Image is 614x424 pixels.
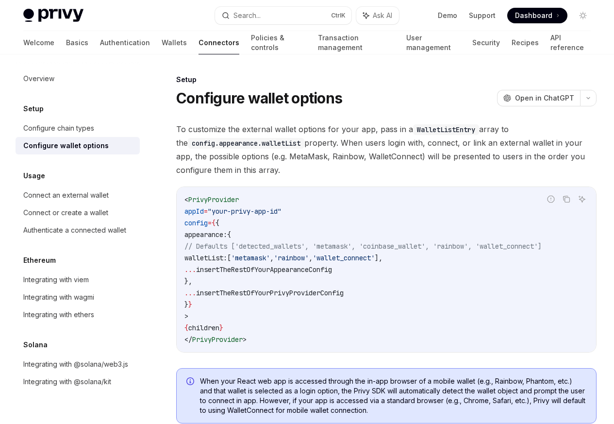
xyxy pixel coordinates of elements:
span: config [184,219,208,227]
span: 'rainbow' [274,254,309,262]
a: Integrating with ethers [16,306,140,323]
span: { [227,230,231,239]
a: Connect an external wallet [16,187,140,204]
h5: Setup [23,103,44,115]
div: Setup [176,75,597,85]
span: 'metamask' [231,254,270,262]
a: Wallets [162,31,187,54]
div: Authenticate a connected wallet [23,224,126,236]
div: Configure chain types [23,122,94,134]
span: Ctrl K [331,12,346,19]
span: // Defaults ['detected_wallets', 'metamask', 'coinbase_wallet', 'rainbow', 'wallet_connect'] [184,242,542,251]
div: Integrating with viem [23,274,89,286]
span: } [219,323,223,332]
button: Search...CtrlK [215,7,351,24]
a: Configure chain types [16,119,140,137]
a: Basics [66,31,88,54]
a: Overview [16,70,140,87]
span: , [270,254,274,262]
div: Configure wallet options [23,140,109,152]
a: Configure wallet options [16,137,140,154]
span: }, [184,277,192,286]
span: , [309,254,313,262]
div: Overview [23,73,54,85]
span: insertTheRestOfYourPrivyProviderConfig [196,288,344,297]
a: Connectors [199,31,239,54]
span: appearance: [184,230,227,239]
h5: Ethereum [23,254,56,266]
span: = [204,207,208,216]
span: "your-privy-app-id" [208,207,282,216]
span: children [188,323,219,332]
a: Transaction management [318,31,395,54]
a: API reference [550,31,591,54]
span: PrivyProvider [192,335,243,344]
span: Ask AI [373,11,392,20]
div: Integrating with ethers [23,309,94,321]
button: Open in ChatGPT [497,90,580,106]
div: Integrating with @solana/kit [23,376,111,388]
a: Integrating with viem [16,271,140,288]
button: Report incorrect code [545,193,557,205]
span: When your React web app is accessed through the in-app browser of a mobile wallet (e.g., Rainbow,... [200,376,586,415]
div: Search... [233,10,261,21]
span: < [184,195,188,204]
a: Support [469,11,496,20]
a: User management [406,31,461,54]
span: </ [184,335,192,344]
a: Demo [438,11,457,20]
span: { [212,219,216,227]
a: Policies & controls [251,31,306,54]
a: Integrating with wagmi [16,288,140,306]
a: Authentication [100,31,150,54]
h5: Usage [23,170,45,182]
a: Security [472,31,500,54]
code: WalletListEntry [413,124,479,135]
span: insertTheRestOfYourAppearanceConfig [196,265,332,274]
span: } [184,300,188,309]
span: To customize the external wallet options for your app, pass in a array to the property. When user... [176,122,597,177]
img: light logo [23,9,83,22]
span: ... [184,288,196,297]
a: Recipes [512,31,539,54]
div: Connect an external wallet [23,189,109,201]
span: { [184,323,188,332]
span: 'wallet_connect' [313,254,375,262]
h5: Solana [23,339,48,351]
button: Toggle dark mode [575,8,591,23]
span: = [208,219,212,227]
button: Copy the contents from the code block [560,193,573,205]
span: > [184,312,188,321]
span: Dashboard [515,11,552,20]
button: Ask AI [576,193,588,205]
span: [ [227,254,231,262]
div: Integrating with @solana/web3.js [23,358,128,370]
svg: Info [186,377,196,387]
span: walletList: [184,254,227,262]
div: Connect or create a wallet [23,207,108,219]
a: Welcome [23,31,54,54]
button: Ask AI [356,7,399,24]
span: ], [375,254,382,262]
h1: Configure wallet options [176,89,342,107]
span: appId [184,207,204,216]
span: } [188,300,192,309]
code: config.appearance.walletList [188,138,304,149]
a: Authenticate a connected wallet [16,221,140,239]
span: ... [184,265,196,274]
a: Integrating with @solana/web3.js [16,356,140,373]
a: Dashboard [507,8,567,23]
span: > [243,335,247,344]
a: Integrating with @solana/kit [16,373,140,390]
a: Connect or create a wallet [16,204,140,221]
span: Open in ChatGPT [515,93,574,103]
span: PrivyProvider [188,195,239,204]
div: Integrating with wagmi [23,291,94,303]
span: { [216,219,219,227]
